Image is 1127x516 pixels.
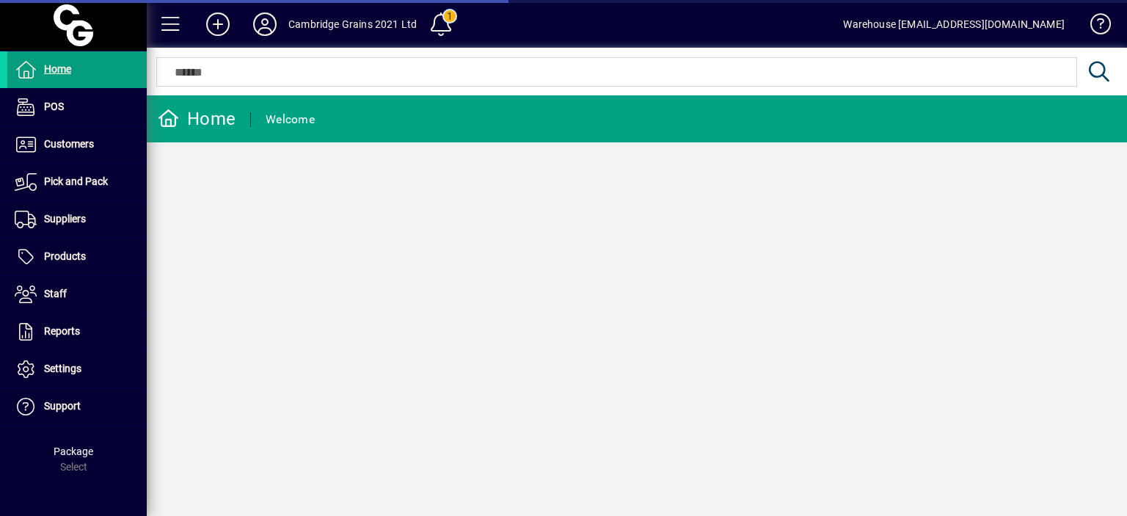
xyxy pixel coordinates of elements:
div: Welcome [266,108,315,131]
div: Cambridge Grains 2021 Ltd [288,12,417,36]
span: Settings [44,363,81,374]
span: Suppliers [44,213,86,225]
span: Staff [44,288,67,299]
a: POS [7,89,147,126]
a: Pick and Pack [7,164,147,200]
span: POS [44,101,64,112]
a: Staff [7,276,147,313]
a: Products [7,239,147,275]
span: Customers [44,138,94,150]
span: Support [44,400,81,412]
span: Reports [44,325,80,337]
a: Settings [7,351,147,388]
a: Support [7,388,147,425]
span: Package [54,446,93,457]
button: Add [194,11,241,37]
span: Home [44,63,71,75]
a: Customers [7,126,147,163]
div: Home [158,107,236,131]
a: Suppliers [7,201,147,238]
span: Pick and Pack [44,175,108,187]
a: Knowledge Base [1079,3,1109,51]
span: Products [44,250,86,262]
div: Warehouse [EMAIL_ADDRESS][DOMAIN_NAME] [843,12,1065,36]
button: Profile [241,11,288,37]
a: Reports [7,313,147,350]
